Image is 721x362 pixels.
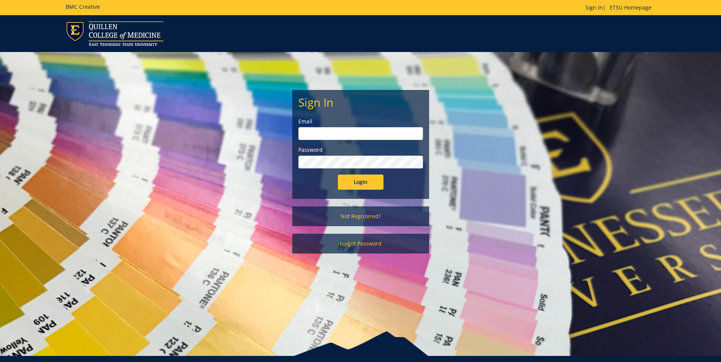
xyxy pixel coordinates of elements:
[292,234,429,253] a: Forgot Password
[66,21,163,46] img: ETSU logo
[66,4,100,9] h5: BMC Creative
[338,175,383,190] input: Login
[298,118,423,125] label: Email
[298,96,423,109] h2: Sign In
[292,206,429,226] a: Not Registered?
[585,4,603,11] a: Sign In
[585,4,655,11] p: |
[606,4,655,11] a: ETSU Homepage
[298,146,423,154] label: Password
